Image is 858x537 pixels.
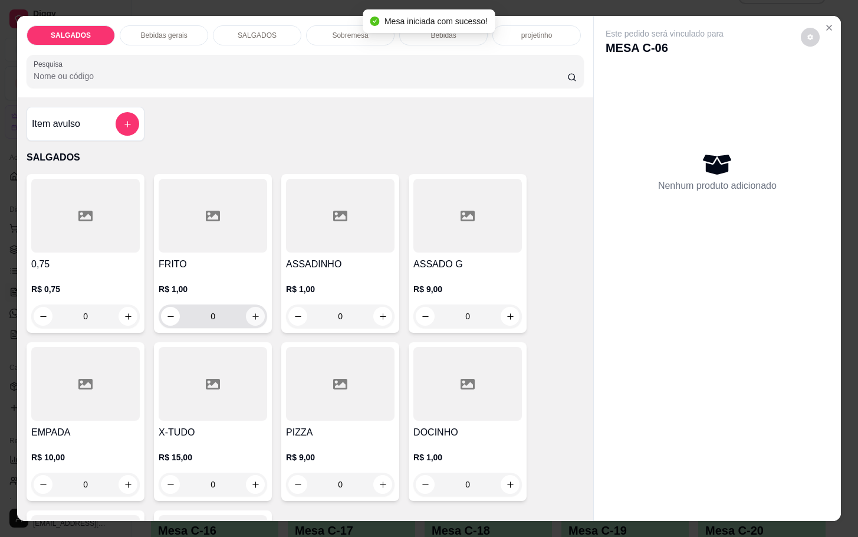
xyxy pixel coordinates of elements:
button: increase-product-quantity [119,307,137,326]
p: SALGADOS [238,31,277,40]
p: R$ 9,00 [413,283,522,295]
p: Nenhum produto adicionado [658,179,777,193]
p: R$ 9,00 [286,451,395,463]
button: add-separate-item [116,112,139,136]
p: R$ 0,75 [31,283,140,295]
h4: ASSADO G [413,257,522,271]
span: check-circle [370,17,380,26]
h4: ASSADINHO [286,257,395,271]
span: Mesa iniciada com sucesso! [384,17,488,26]
button: increase-product-quantity [373,475,392,494]
p: Este pedido será vinculado para [606,28,724,40]
button: decrease-product-quantity [801,28,820,47]
button: decrease-product-quantity [416,307,435,326]
p: MESA C-06 [606,40,724,56]
p: R$ 1,00 [286,283,395,295]
p: Bebidas [430,31,456,40]
p: R$ 10,00 [31,451,140,463]
button: decrease-product-quantity [288,307,307,326]
button: increase-product-quantity [119,475,137,494]
h4: 0,75 [31,257,140,271]
h4: DOCINHO [413,425,522,440]
button: decrease-product-quantity [161,307,180,326]
label: Pesquisa [34,59,67,69]
button: decrease-product-quantity [34,307,52,326]
p: projetinho [521,31,553,40]
input: Pesquisa [34,70,567,82]
button: increase-product-quantity [501,475,520,494]
h4: Item avulso [32,117,80,131]
button: decrease-product-quantity [288,475,307,494]
p: R$ 15,00 [159,451,267,463]
h4: FRITO [159,257,267,271]
h4: EMPADA [31,425,140,440]
button: decrease-product-quantity [161,475,180,494]
button: increase-product-quantity [501,307,520,326]
button: decrease-product-quantity [416,475,435,494]
button: decrease-product-quantity [34,475,52,494]
p: Sobremesa [332,31,368,40]
button: increase-product-quantity [373,307,392,326]
p: Bebidas gerais [140,31,187,40]
h4: X-TUDO [159,425,267,440]
p: SALGADOS [27,150,584,165]
p: R$ 1,00 [159,283,267,295]
button: Close [820,18,839,37]
p: R$ 1,00 [413,451,522,463]
button: increase-product-quantity [246,475,265,494]
p: SALGADOS [51,31,91,40]
button: increase-product-quantity [246,307,265,326]
h4: PIZZA [286,425,395,440]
